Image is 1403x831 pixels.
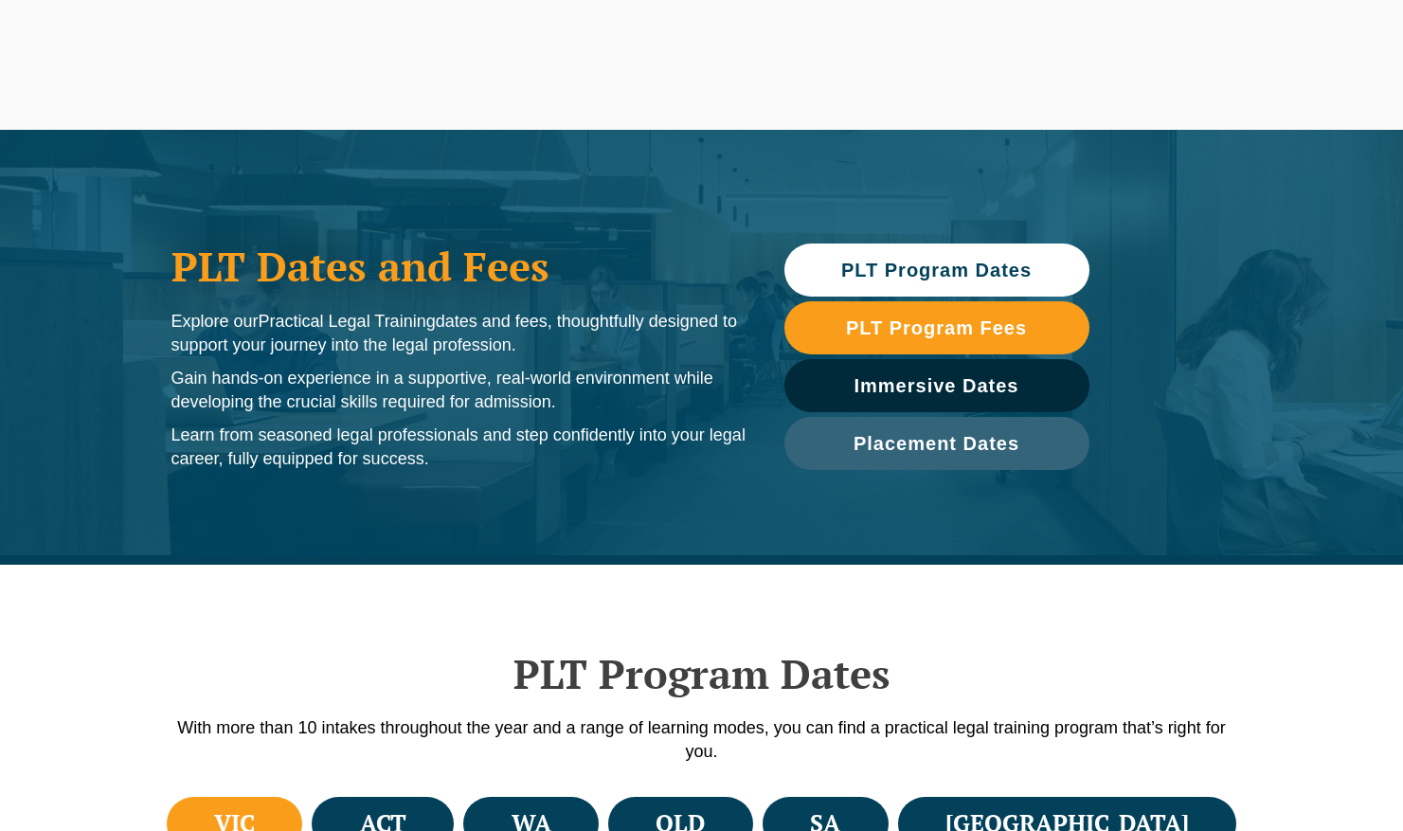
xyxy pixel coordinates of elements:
span: Immersive Dates [854,376,1019,395]
span: Placement Dates [854,434,1019,453]
p: With more than 10 intakes throughout the year and a range of learning modes, you can find a pract... [162,716,1242,764]
p: Explore our dates and fees, thoughtfully designed to support your journey into the legal profession. [171,310,746,357]
h1: PLT Dates and Fees [171,243,746,290]
a: Immersive Dates [784,359,1089,412]
a: PLT Program Fees [784,301,1089,354]
span: PLT Program Dates [841,261,1032,280]
h2: PLT Program Dates [162,650,1242,697]
span: PLT Program Fees [846,318,1027,337]
a: PLT Program Dates [784,244,1089,297]
p: Gain hands-on experience in a supportive, real-world environment while developing the crucial ski... [171,367,746,414]
a: Placement Dates [784,417,1089,470]
span: Practical Legal Training [259,312,436,331]
p: Learn from seasoned legal professionals and step confidently into your legal career, fully equipp... [171,424,746,471]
